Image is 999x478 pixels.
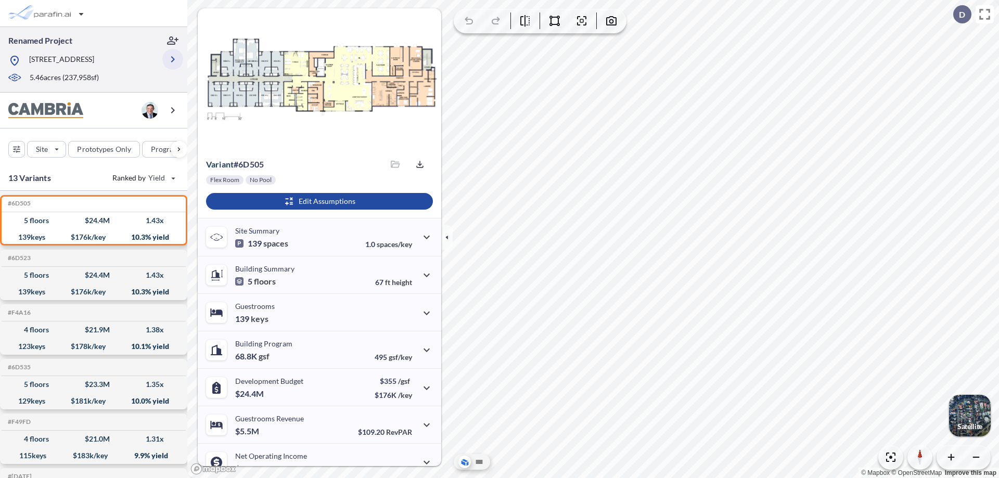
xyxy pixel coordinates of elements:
button: Ranked by Yield [104,170,182,186]
p: Site Summary [235,226,279,235]
span: keys [251,314,268,324]
button: Site [27,141,66,158]
p: No Pool [250,176,272,184]
span: Yield [148,173,165,183]
p: Guestrooms Revenue [235,414,304,423]
p: D [959,10,965,19]
span: margin [389,465,412,474]
h5: Click to copy the code [6,364,31,371]
p: 139 [235,314,268,324]
img: BrandImage [8,102,83,119]
p: 13 Variants [8,172,51,184]
span: spaces/key [377,240,412,249]
h5: Click to copy the code [6,418,31,425]
p: 5 [235,276,276,287]
p: 5.46 acres ( 237,958 sf) [30,72,99,84]
span: floors [254,276,276,287]
p: Renamed Project [8,35,72,46]
span: ft [385,278,390,287]
span: gsf [259,351,270,361]
h5: Click to copy the code [6,254,31,262]
p: Site [36,144,48,154]
button: Switcher ImageSatellite [949,395,991,436]
button: Program [142,141,198,158]
button: Edit Assumptions [206,193,433,210]
button: Aerial View [458,456,471,468]
p: Building Summary [235,264,294,273]
button: Prototypes Only [68,141,140,158]
a: Improve this map [945,469,996,476]
p: 68.8K [235,351,270,361]
p: Satellite [957,422,982,431]
span: height [392,278,412,287]
a: Mapbox homepage [190,463,236,475]
p: # 6d505 [206,159,264,170]
span: RevPAR [386,428,412,436]
p: Development Budget [235,377,303,385]
p: 45.0% [368,465,412,474]
p: Guestrooms [235,302,275,311]
p: Net Operating Income [235,451,307,460]
p: $176K [375,391,412,399]
span: gsf/key [389,353,412,361]
p: Building Program [235,339,292,348]
h5: Click to copy the code [6,309,31,316]
p: Program [151,144,180,154]
p: Flex Room [210,176,239,184]
p: 1.0 [365,240,412,249]
p: $355 [375,377,412,385]
p: [STREET_ADDRESS] [29,54,94,67]
p: $109.20 [358,428,412,436]
p: 67 [375,278,412,287]
a: Mapbox [861,469,890,476]
p: 495 [375,353,412,361]
img: user logo [142,102,158,119]
h5: Click to copy the code [6,200,31,207]
button: Site Plan [473,456,485,468]
p: Edit Assumptions [299,196,355,206]
p: $2.5M [235,463,261,474]
span: /key [398,391,412,399]
span: /gsf [398,377,410,385]
img: Switcher Image [949,395,991,436]
p: $5.5M [235,426,261,436]
p: 139 [235,238,288,249]
a: OpenStreetMap [891,469,942,476]
span: spaces [263,238,288,249]
p: $24.4M [235,389,265,399]
span: Variant [206,159,234,169]
p: Prototypes Only [77,144,131,154]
